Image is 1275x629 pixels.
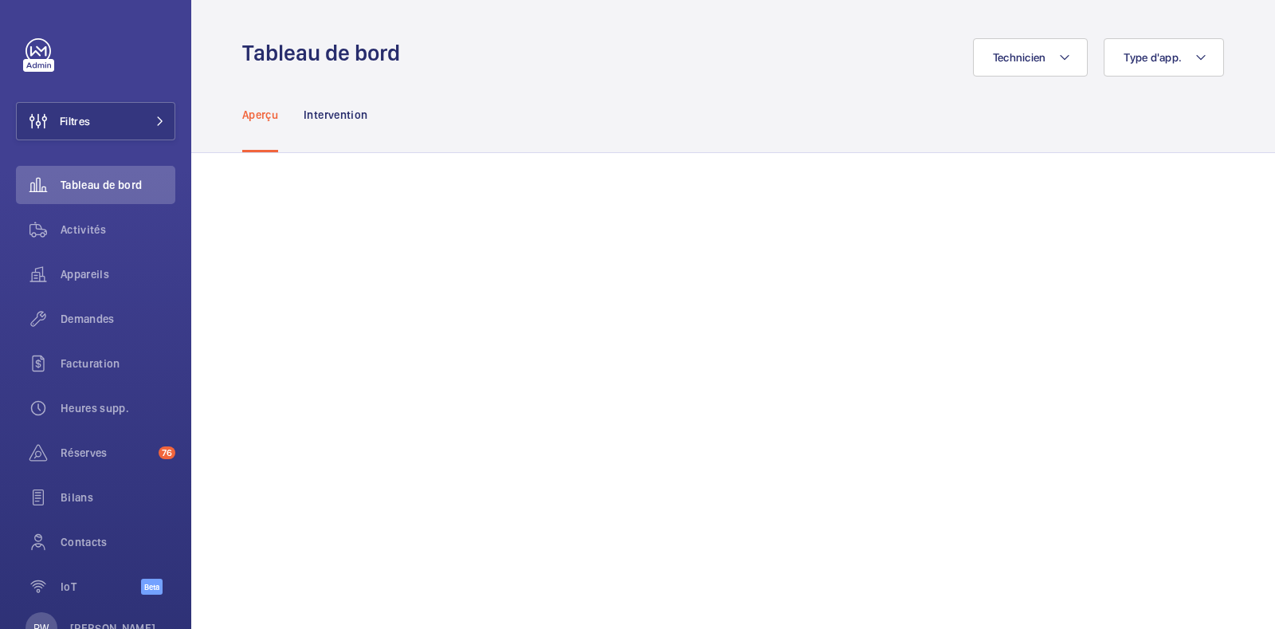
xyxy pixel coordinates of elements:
[61,400,175,416] span: Heures supp.
[61,311,175,327] span: Demandes
[993,51,1046,64] span: Technicien
[242,38,410,68] h1: Tableau de bord
[141,579,163,595] span: Beta
[61,579,141,595] span: IoT
[61,445,152,461] span: Réserves
[16,102,175,140] button: Filtres
[1104,38,1224,77] button: Type d'app.
[242,107,278,123] p: Aperçu
[973,38,1089,77] button: Technicien
[304,107,367,123] p: Intervention
[61,177,175,193] span: Tableau de bord
[61,534,175,550] span: Contacts
[61,356,175,372] span: Facturation
[159,446,175,459] span: 76
[60,113,90,129] span: Filtres
[61,489,175,505] span: Bilans
[1124,51,1182,64] span: Type d'app.
[61,222,175,238] span: Activités
[61,266,175,282] span: Appareils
